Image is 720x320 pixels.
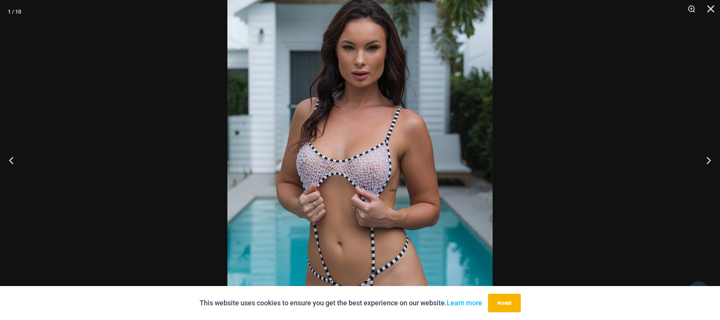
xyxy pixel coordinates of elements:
[8,6,21,17] div: 1 / 10
[200,297,482,309] p: This website uses cookies to ensure you get the best experience on our website.
[488,294,521,312] button: Accept
[447,299,482,307] a: Learn more
[691,141,720,179] button: Next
